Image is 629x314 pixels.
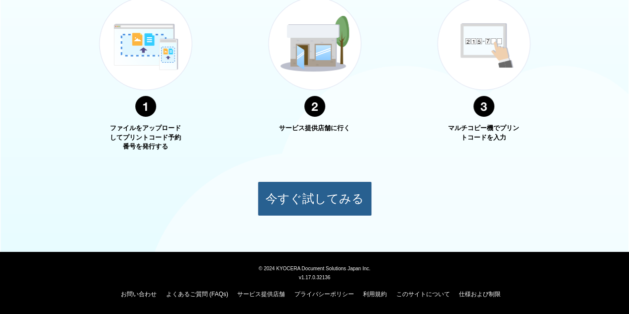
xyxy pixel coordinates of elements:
[459,291,501,298] a: 仕様および制限
[299,274,330,280] span: v1.17.0.32136
[363,291,387,298] a: 利用規約
[108,124,183,152] p: ファイルをアップロードしてプリントコード予約番号を発行する
[277,124,352,133] p: サービス提供店舗に行く
[447,124,521,142] p: マルチコピー機でプリントコードを入力
[121,291,157,298] a: お問い合わせ
[166,291,228,298] a: よくあるご質問 (FAQs)
[237,291,285,298] a: サービス提供店舗
[294,291,354,298] a: プライバシーポリシー
[259,265,370,271] span: © 2024 KYOCERA Document Solutions Japan Inc.
[396,291,449,298] a: このサイトについて
[258,181,372,216] button: 今すぐ試してみる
